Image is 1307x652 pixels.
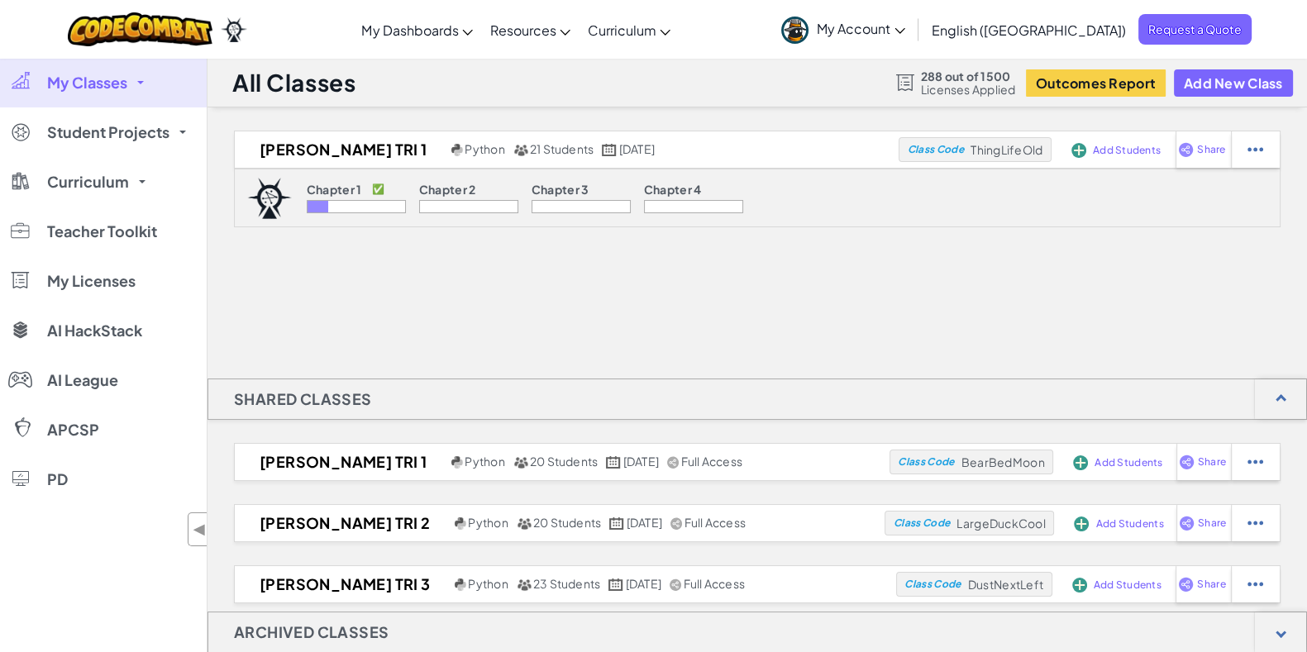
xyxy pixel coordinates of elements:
img: calendar.svg [608,578,623,591]
span: Python [468,515,508,530]
a: Resources [481,7,579,52]
span: My Account [817,20,905,37]
img: calendar.svg [609,517,624,530]
span: 20 Students [530,454,599,469]
span: Teacher Toolkit [47,224,157,239]
span: Full Access [685,515,747,530]
span: Licenses Applied [921,83,1016,96]
img: python.png [451,144,464,156]
span: Class Code [904,579,961,589]
a: [PERSON_NAME] Tri 1 Python 20 Students [DATE] Full Access [235,450,890,474]
span: DustNextLeft [968,577,1043,592]
img: IconShare_Gray.svg [670,578,681,591]
p: Chapter 3 [532,183,589,196]
img: IconStudentEllipsis.svg [1247,142,1263,157]
a: [PERSON_NAME] Tri 2 Python 20 Students [DATE] Full Access [235,511,885,535]
span: [DATE] [623,454,659,469]
span: BearBedMoon [961,454,1045,469]
img: Ozaria [221,17,247,42]
span: [DATE] [619,141,655,156]
img: avatar [781,17,809,44]
a: My Dashboards [353,7,481,52]
p: ✅ [372,183,384,196]
img: MultipleUsers.png [513,456,528,469]
img: IconStudentEllipsis.svg [1247,454,1263,469]
span: 21 Students [530,141,594,156]
span: ThingLifeOld [971,142,1042,157]
img: IconShare_Purple.svg [1178,142,1194,157]
img: MultipleUsers.png [517,578,532,591]
a: [PERSON_NAME] Tri 1 Python 21 Students [DATE] [235,137,899,162]
img: IconAddStudents.svg [1071,143,1086,158]
span: Python [465,141,504,156]
img: IconAddStudents.svg [1074,516,1089,531]
button: Outcomes Report [1026,69,1166,97]
h2: [PERSON_NAME] Tri 3 [235,572,451,597]
h2: [PERSON_NAME] Tri 1 [235,450,447,474]
span: Class Code [894,518,950,528]
a: English ([GEOGRAPHIC_DATA]) [923,7,1134,52]
span: LargeDuckCool [956,516,1045,531]
span: AI League [47,373,118,388]
img: IconShare_Gray.svg [667,456,679,469]
h1: All Classes [232,67,355,98]
span: [DATE] [626,576,661,591]
span: Student Projects [47,125,169,140]
a: Request a Quote [1138,14,1252,45]
img: IconShare_Purple.svg [1179,454,1195,469]
img: logo [247,178,292,219]
span: 23 Students [533,576,601,591]
a: Curriculum [579,7,679,52]
img: IconShare_Purple.svg [1178,577,1194,592]
span: Class Code [908,145,964,155]
span: ◀ [193,517,207,541]
span: Class Code [898,457,954,467]
span: Share [1197,579,1225,589]
span: AI HackStack [47,323,142,338]
span: Curriculum [587,21,656,39]
img: python.png [455,517,467,530]
span: [DATE] [627,515,662,530]
img: python.png [455,578,467,591]
span: Resources [489,21,556,39]
p: Chapter 1 [307,183,362,196]
span: Add Students [1093,145,1161,155]
img: IconShare_Purple.svg [1179,516,1195,531]
span: Add Students [1095,519,1163,529]
img: IconShare_Gray.svg [670,517,682,530]
p: Chapter 4 [644,183,702,196]
img: MultipleUsers.png [513,144,528,156]
span: Share [1198,457,1226,467]
span: Add Students [1094,580,1162,590]
span: My Classes [47,75,127,90]
img: IconStudentEllipsis.svg [1247,516,1263,531]
span: Add Students [1095,458,1162,468]
button: Add New Class [1174,69,1293,97]
span: My Dashboards [361,21,458,39]
span: English ([GEOGRAPHIC_DATA]) [932,21,1126,39]
img: IconAddStudents.svg [1072,578,1087,593]
h1: Shared Classes [208,378,398,420]
img: python.png [451,456,464,469]
a: [PERSON_NAME] Tri 3 Python 23 Students [DATE] Full Access [235,572,896,597]
img: CodeCombat logo [68,12,212,46]
h2: [PERSON_NAME] Tri 1 [235,137,447,162]
img: IconAddStudents.svg [1073,455,1088,470]
span: My Licenses [47,274,136,288]
span: Full Access [681,454,743,469]
span: Share [1198,518,1226,528]
span: Full Access [684,576,746,591]
p: Chapter 2 [419,183,476,196]
img: calendar.svg [602,144,617,156]
span: Python [465,454,504,469]
img: calendar.svg [606,456,621,469]
a: My Account [773,3,913,55]
span: Share [1197,145,1225,155]
span: Curriculum [47,174,129,189]
h2: [PERSON_NAME] Tri 2 [235,511,451,535]
img: IconStudentEllipsis.svg [1247,577,1263,592]
span: 288 out of 1500 [921,69,1016,83]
